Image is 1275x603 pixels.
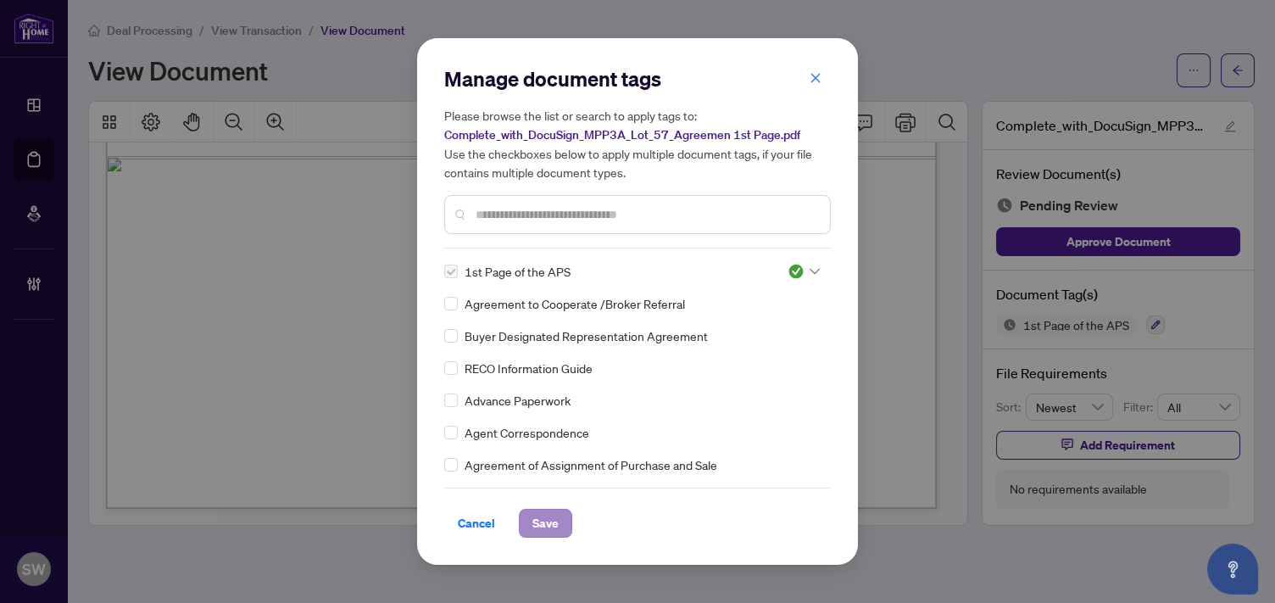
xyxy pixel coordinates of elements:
[465,294,685,313] span: Agreement to Cooperate /Broker Referral
[810,72,821,84] span: close
[465,423,589,442] span: Agent Correspondence
[788,263,820,280] span: Approved
[444,106,831,181] h5: Please browse the list or search to apply tags to: Use the checkboxes below to apply multiple doc...
[458,510,495,537] span: Cancel
[465,455,717,474] span: Agreement of Assignment of Purchase and Sale
[788,263,805,280] img: status
[465,327,708,345] span: Buyer Designated Representation Agreement
[519,509,572,538] button: Save
[465,359,593,377] span: RECO Information Guide
[444,509,509,538] button: Cancel
[444,65,831,92] h2: Manage document tags
[1207,544,1258,595] button: Open asap
[532,510,559,537] span: Save
[444,127,800,142] span: Complete_with_DocuSign_MPP3A_Lot_57_Agreemen 1st Page.pdf
[465,391,571,410] span: Advance Paperwork
[465,262,571,281] span: 1st Page of the APS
